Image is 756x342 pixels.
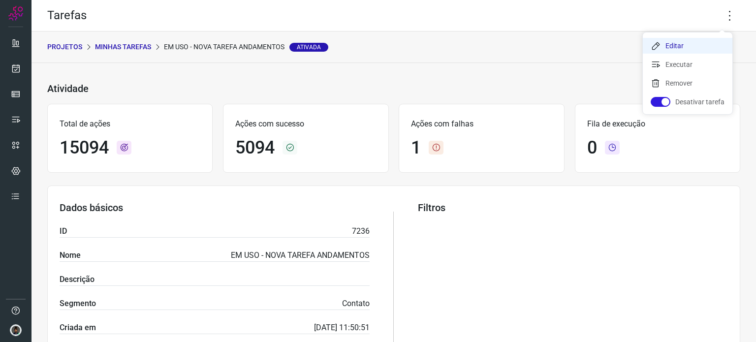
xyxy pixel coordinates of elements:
li: Remover [643,75,732,91]
p: Ações com falhas [411,118,552,130]
h1: 0 [587,137,597,158]
span: Ativada [289,43,328,52]
h3: Atividade [47,83,89,94]
p: Total de ações [60,118,200,130]
label: Nome [60,249,81,261]
img: Logo [8,6,23,21]
img: d44150f10045ac5288e451a80f22ca79.png [10,324,22,336]
h1: 15094 [60,137,109,158]
p: Contato [342,298,370,310]
p: Fila de execução [587,118,728,130]
label: Criada em [60,322,96,334]
p: Ações com sucesso [235,118,376,130]
p: Minhas Tarefas [95,42,151,52]
li: Editar [643,38,732,54]
h1: 5094 [235,137,275,158]
label: Segmento [60,298,96,310]
h2: Tarefas [47,8,87,23]
li: Desativar tarefa [643,94,732,110]
label: Descrição [60,274,94,285]
h1: 1 [411,137,421,158]
p: EM USO - NOVA TAREFA ANDAMENTOS [231,249,370,261]
p: PROJETOS [47,42,82,52]
li: Executar [643,57,732,72]
p: EM USO - NOVA TAREFA ANDAMENTOS [164,42,328,52]
p: 7236 [352,225,370,237]
label: ID [60,225,67,237]
h3: Dados básicos [60,202,370,214]
h3: Filtros [418,202,728,214]
p: [DATE] 11:50:51 [314,322,370,334]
